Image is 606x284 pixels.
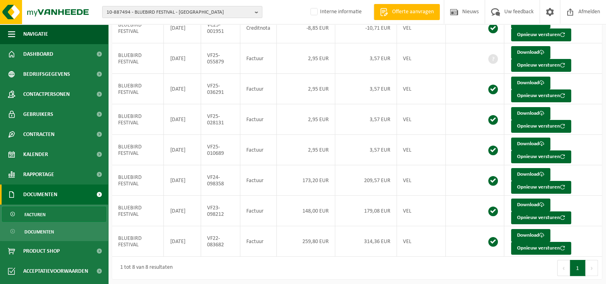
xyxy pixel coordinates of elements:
[164,43,201,74] td: [DATE]
[23,104,53,124] span: Gebruikers
[116,261,173,275] div: 1 tot 8 van 8 resultaten
[23,185,57,205] span: Documenten
[397,165,446,196] td: VEL
[511,168,550,181] a: Download
[335,43,397,74] td: 3,57 EUR
[2,207,106,222] a: Facturen
[201,165,240,196] td: VF24-098358
[335,165,397,196] td: 209,57 EUR
[164,104,201,135] td: [DATE]
[397,196,446,226] td: VEL
[511,211,571,224] button: Opnieuw versturen
[24,224,54,239] span: Documenten
[112,104,164,135] td: BLUEBIRD FESTIVAL
[277,43,335,74] td: 2,95 EUR
[277,135,335,165] td: 2,95 EUR
[277,196,335,226] td: 148,00 EUR
[112,226,164,257] td: BLUEBIRD FESTIVAL
[112,196,164,226] td: BLUEBIRD FESTIVAL
[557,260,570,276] button: Previous
[390,8,436,16] span: Offerte aanvragen
[112,13,164,43] td: BLUEBIRD FESTIVAL
[164,135,201,165] td: [DATE]
[23,64,70,84] span: Bedrijfsgegevens
[112,135,164,165] td: BLUEBIRD FESTIVAL
[201,43,240,74] td: VF25-055879
[164,13,201,43] td: [DATE]
[511,59,571,72] button: Opnieuw versturen
[570,260,586,276] button: 1
[397,74,446,104] td: VEL
[309,6,362,18] label: Interne informatie
[277,104,335,135] td: 2,95 EUR
[511,242,571,255] button: Opnieuw versturen
[102,6,262,18] button: 10-887494 - BLUEBIRD FESTIVAL - [GEOGRAPHIC_DATA]
[107,6,252,18] span: 10-887494 - BLUEBIRD FESTIVAL - [GEOGRAPHIC_DATA]
[112,165,164,196] td: BLUEBIRD FESTIVAL
[511,120,571,133] button: Opnieuw versturen
[374,4,440,20] a: Offerte aanvragen
[277,13,335,43] td: -8,85 EUR
[201,104,240,135] td: VF25-028131
[335,226,397,257] td: 314,36 EUR
[335,104,397,135] td: 3,57 EUR
[511,199,550,211] a: Download
[335,74,397,104] td: 3,57 EUR
[240,74,277,104] td: Factuur
[240,135,277,165] td: Factuur
[201,13,240,43] td: VC25-001951
[240,104,277,135] td: Factuur
[201,135,240,165] td: VF25-010689
[397,43,446,74] td: VEL
[112,43,164,74] td: BLUEBIRD FESTIVAL
[23,124,54,144] span: Contracten
[511,107,550,120] a: Download
[397,226,446,257] td: VEL
[2,224,106,239] a: Documenten
[511,46,550,59] a: Download
[240,196,277,226] td: Factuur
[511,181,571,194] button: Opnieuw versturen
[511,150,571,163] button: Opnieuw versturen
[240,226,277,257] td: Factuur
[586,260,598,276] button: Next
[335,135,397,165] td: 3,57 EUR
[23,44,53,64] span: Dashboard
[277,226,335,257] td: 259,80 EUR
[511,89,571,102] button: Opnieuw versturen
[277,74,335,104] td: 2,95 EUR
[23,164,54,185] span: Rapportage
[23,241,60,261] span: Product Shop
[23,261,88,281] span: Acceptatievoorwaarden
[240,165,277,196] td: Factuur
[164,74,201,104] td: [DATE]
[23,84,70,104] span: Contactpersonen
[277,165,335,196] td: 173,20 EUR
[201,74,240,104] td: VF25-036291
[112,74,164,104] td: BLUEBIRD FESTIVAL
[397,104,446,135] td: VEL
[240,43,277,74] td: Factuur
[511,28,571,41] button: Opnieuw versturen
[335,13,397,43] td: -10,71 EUR
[511,229,550,242] a: Download
[511,77,550,89] a: Download
[164,226,201,257] td: [DATE]
[164,165,201,196] td: [DATE]
[164,196,201,226] td: [DATE]
[23,144,48,164] span: Kalender
[397,135,446,165] td: VEL
[201,226,240,257] td: VF22-083682
[511,138,550,150] a: Download
[23,24,48,44] span: Navigatie
[201,196,240,226] td: VF23-098212
[335,196,397,226] td: 179,08 EUR
[397,13,446,43] td: VEL
[24,207,46,222] span: Facturen
[240,13,277,43] td: Creditnota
